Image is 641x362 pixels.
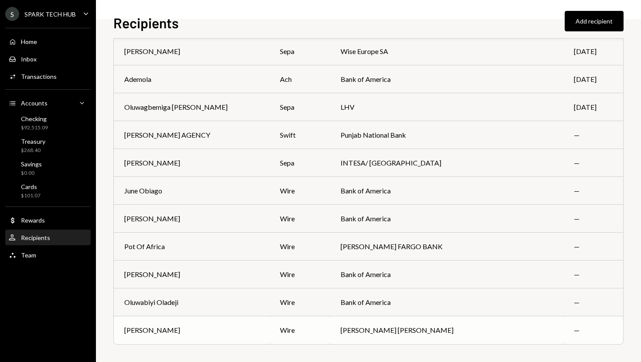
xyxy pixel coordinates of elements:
[563,205,623,233] td: —
[5,135,91,156] a: Treasury$268.40
[280,297,320,308] div: wire
[5,247,91,263] a: Team
[280,130,320,140] div: swift
[330,205,563,233] td: Bank of America
[280,46,320,57] div: sepa
[330,37,563,65] td: Wise Europe SA
[330,121,563,149] td: Punjab National Bank
[21,124,48,132] div: $92,515.09
[5,68,91,84] a: Transactions
[330,316,563,344] td: [PERSON_NAME] [PERSON_NAME]
[5,112,91,133] a: Checking$92,515.09
[563,316,623,344] td: —
[280,213,320,224] div: wire
[21,99,48,107] div: Accounts
[5,95,91,111] a: Accounts
[280,102,320,112] div: sepa
[21,138,45,145] div: Treasury
[330,93,563,121] td: LHV
[330,177,563,205] td: Bank of America
[280,158,320,168] div: sepa
[330,65,563,93] td: Bank of America
[330,288,563,316] td: Bank of America
[5,7,19,21] div: S
[5,180,91,201] a: Cards$101.07
[21,234,50,241] div: Recipients
[563,288,623,316] td: —
[113,14,179,31] h1: Recipients
[280,241,320,252] div: wire
[124,325,180,335] div: [PERSON_NAME]
[21,169,42,177] div: $0.00
[124,46,180,57] div: [PERSON_NAME]
[563,177,623,205] td: —
[280,269,320,280] div: wire
[124,241,165,252] div: Pot Of Africa
[21,192,41,200] div: $101.07
[21,251,36,259] div: Team
[330,261,563,288] td: Bank of America
[21,115,48,122] div: Checking
[563,93,623,121] td: [DATE]
[565,11,624,31] button: Add recipient
[563,261,623,288] td: —
[21,38,37,45] div: Home
[124,213,180,224] div: [PERSON_NAME]
[280,74,320,85] div: ach
[330,233,563,261] td: [PERSON_NAME] FARGO BANK
[563,37,623,65] td: [DATE]
[21,183,41,190] div: Cards
[330,149,563,177] td: INTESA/ [GEOGRAPHIC_DATA]
[5,212,91,228] a: Rewards
[5,51,91,67] a: Inbox
[280,325,320,335] div: wire
[5,34,91,49] a: Home
[563,233,623,261] td: —
[21,55,37,63] div: Inbox
[21,147,45,154] div: $268.40
[21,73,57,80] div: Transactions
[24,10,76,18] div: SPARK TECH HUB
[124,74,151,85] div: Ademola
[124,102,228,112] div: Oluwagbemiga [PERSON_NAME]
[5,158,91,179] a: Savings$0.00
[280,186,320,196] div: wire
[124,130,210,140] div: [PERSON_NAME] AGENCY
[563,65,623,93] td: [DATE]
[21,160,42,168] div: Savings
[21,217,45,224] div: Rewards
[124,186,162,196] div: June Obiago
[124,269,180,280] div: [PERSON_NAME]
[5,230,91,245] a: Recipients
[563,121,623,149] td: —
[563,149,623,177] td: —
[124,297,178,308] div: Oluwabiyi Oladeji
[124,158,180,168] div: [PERSON_NAME]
